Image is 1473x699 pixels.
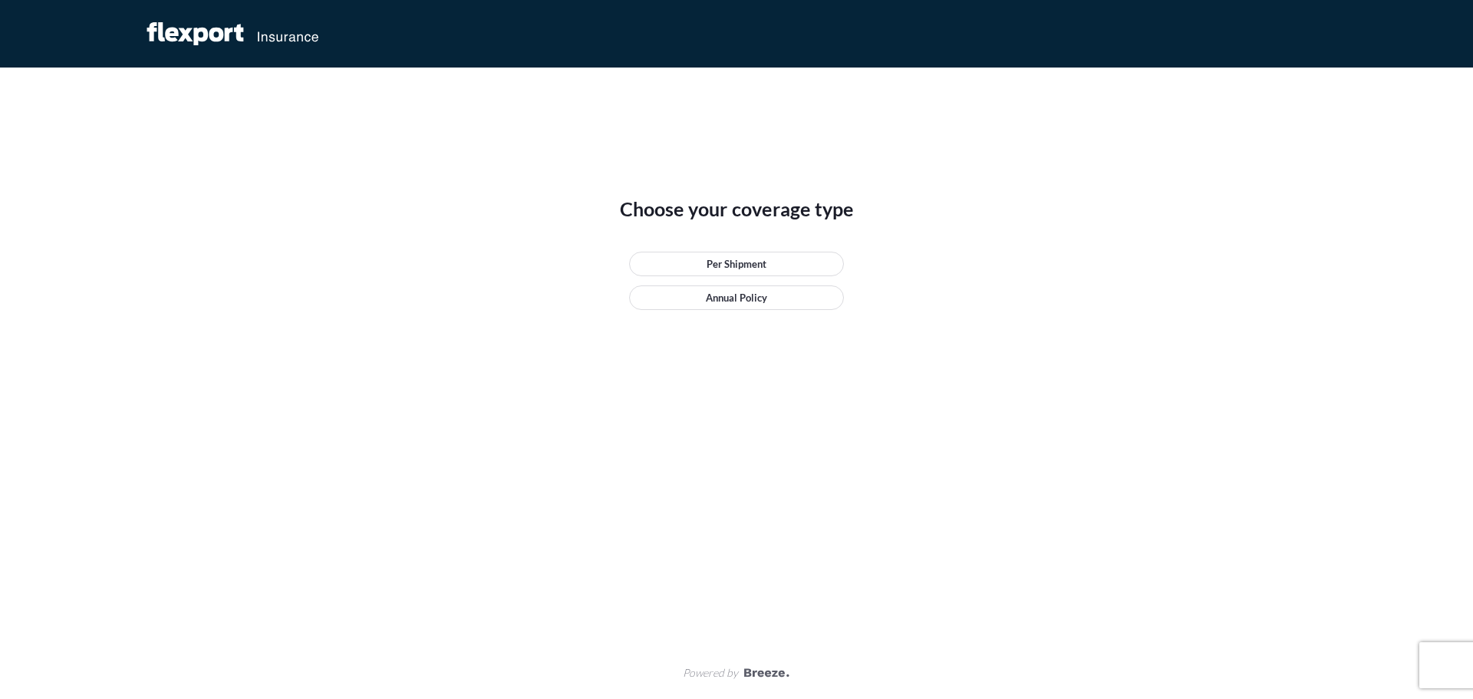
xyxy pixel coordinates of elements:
[683,665,738,681] span: Powered by
[620,196,854,221] span: Choose your coverage type
[629,252,844,276] a: Per Shipment
[629,285,844,310] a: Annual Policy
[706,290,767,305] p: Annual Policy
[707,256,766,272] p: Per Shipment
